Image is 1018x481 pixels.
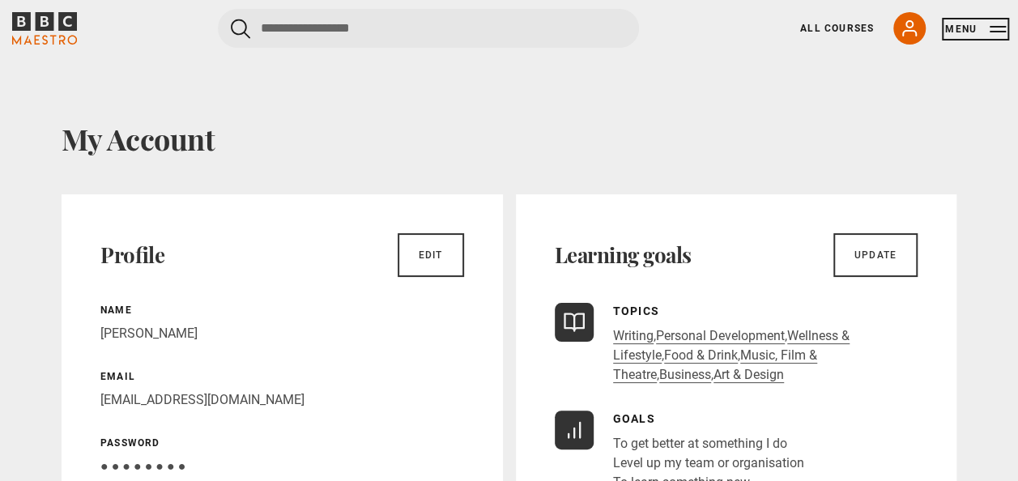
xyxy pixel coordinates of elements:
button: Submit the search query [231,19,250,39]
p: [EMAIL_ADDRESS][DOMAIN_NAME] [100,390,464,410]
li: To get better at something I do [613,434,804,453]
span: ● ● ● ● ● ● ● ● [100,458,185,474]
a: Writing [613,328,654,344]
p: Password [100,436,464,450]
a: All Courses [800,21,874,36]
p: Name [100,303,464,317]
p: , , , , , , [613,326,918,385]
a: Food & Drink [664,347,738,364]
svg: BBC Maestro [12,12,77,45]
a: Art & Design [713,367,784,383]
a: Update [833,233,918,277]
h2: Learning goals [555,242,692,268]
p: Goals [613,411,804,428]
p: [PERSON_NAME] [100,324,464,343]
p: Email [100,369,464,384]
a: Personal Development [656,328,785,344]
h2: Profile [100,242,164,268]
button: Toggle navigation [945,21,1006,37]
h1: My Account [62,121,956,155]
a: Business [659,367,711,383]
p: Topics [613,303,918,320]
li: Level up my team or organisation [613,453,804,473]
a: Edit [398,233,464,277]
input: Search [218,9,639,48]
